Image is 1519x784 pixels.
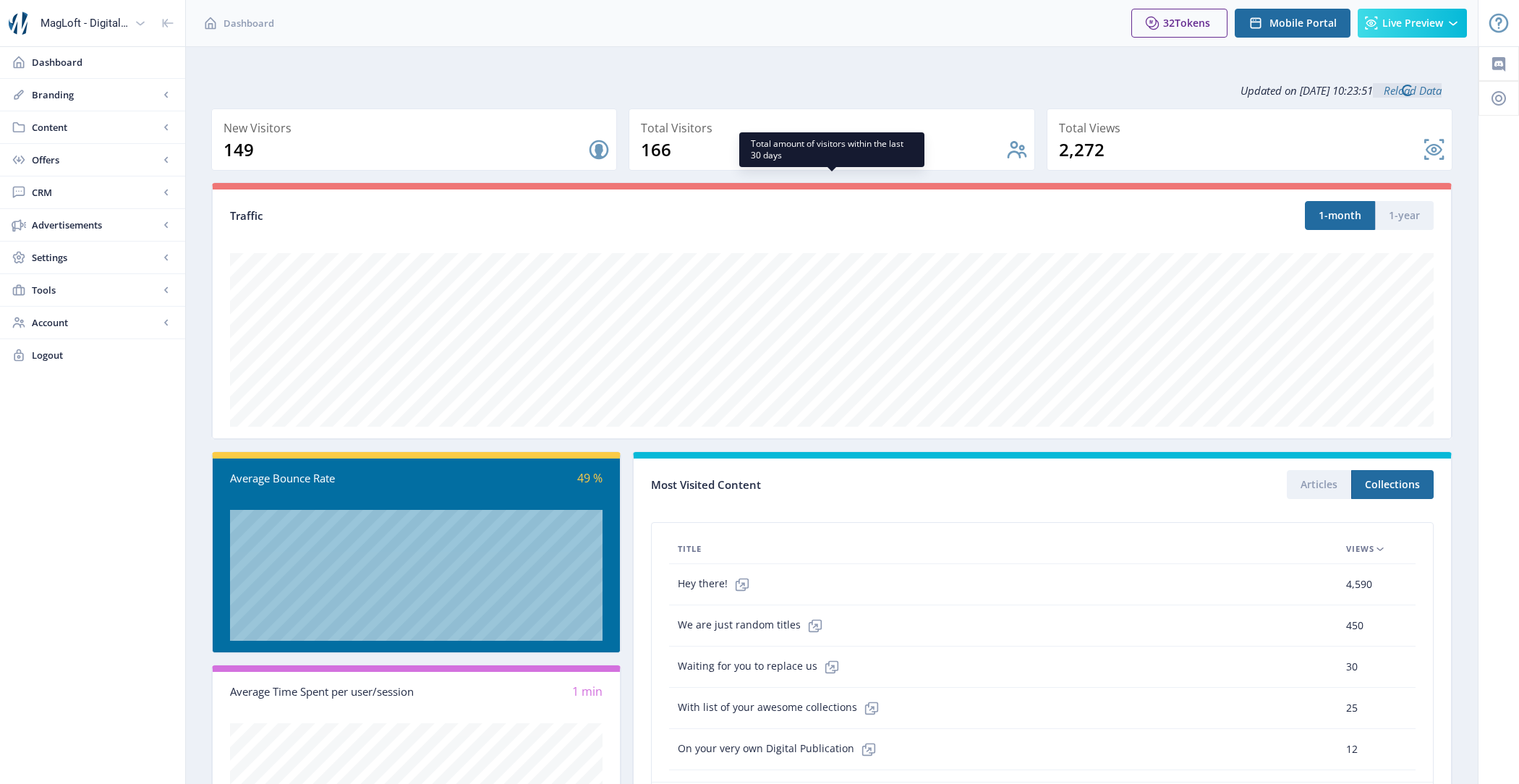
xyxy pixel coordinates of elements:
[224,16,274,30] span: Dashboard
[1346,658,1358,676] span: 30
[1235,9,1350,38] button: Mobile Portal
[41,7,129,39] div: MagLoft - Digital Magazine
[32,218,159,232] span: Advertisements
[32,250,159,265] span: Settings
[678,735,883,764] span: On your very own Digital Publication
[32,88,159,102] span: Branding
[1373,83,1442,98] a: Reload Data
[32,348,174,362] span: Logout
[678,652,846,681] span: Waiting for you to replace us
[417,683,603,700] div: 1 min
[1059,118,1446,138] div: Total Views
[32,185,159,200] span: CRM
[1346,576,1372,593] span: 4,590
[230,470,417,487] div: Average Bounce Rate
[230,683,417,700] div: Average Time Spent per user/session
[1305,201,1375,230] button: 1-month
[9,12,32,35] img: properties.app_icon.png
[577,470,603,486] span: 49 %
[1131,9,1227,38] button: 32Tokens
[1346,699,1358,717] span: 25
[1382,17,1443,29] span: Live Preview
[1346,741,1358,758] span: 12
[641,118,1028,138] div: Total Visitors
[230,208,832,224] div: Traffic
[32,55,174,69] span: Dashboard
[678,611,830,640] span: We are just random titles
[32,315,159,330] span: Account
[224,138,587,161] div: 149
[651,474,1042,496] div: Most Visited Content
[678,570,757,599] span: Hey there!
[32,283,159,297] span: Tools
[1346,617,1363,634] span: 450
[1375,201,1434,230] button: 1-year
[1346,540,1374,558] span: Views
[224,118,610,138] div: New Visitors
[1175,16,1210,30] span: Tokens
[211,72,1452,108] div: Updated on [DATE] 10:23:51
[641,138,1005,161] div: 166
[1351,470,1434,499] button: Collections
[1269,17,1337,29] span: Mobile Portal
[751,138,913,161] span: Total amount of visitors within the last 30 days
[678,540,702,558] span: Title
[1059,138,1423,161] div: 2,272
[678,694,886,723] span: With list of your awesome collections
[32,120,159,135] span: Content
[32,153,159,167] span: Offers
[1358,9,1467,38] button: Live Preview
[1287,470,1351,499] button: Articles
